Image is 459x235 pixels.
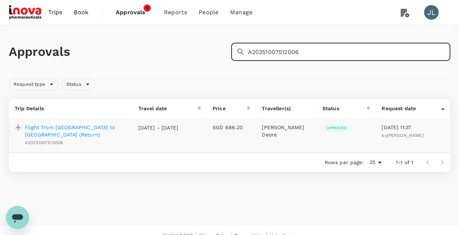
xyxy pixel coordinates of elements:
[387,133,423,138] span: [PERSON_NAME]
[25,140,63,145] span: A20251007512006
[144,4,151,12] span: 6
[248,43,451,61] input: Search by travellers, trips, or destination
[213,105,247,112] div: Price
[9,81,50,88] span: Request type
[199,8,218,17] span: People
[164,8,187,17] span: Reports
[322,105,367,112] div: Status
[62,81,86,88] span: Status
[424,5,439,20] div: JL
[382,133,423,138] span: by
[15,105,127,112] p: Trip Details
[366,157,384,167] div: 25
[116,8,152,17] span: Approvals
[62,78,95,90] div: Status
[230,8,252,17] span: Manage
[6,206,29,229] iframe: Button to launch messaging window
[138,124,179,131] p: [DATE] - [DATE]
[213,124,250,131] p: SGD 686.20
[9,78,59,90] div: Request type
[9,4,42,20] img: iNova Pharmaceuticals
[262,105,310,112] p: Traveller(s)
[382,124,444,131] p: [DATE] 11:37
[382,105,441,112] div: Request date
[74,8,88,17] span: Book
[262,124,310,138] p: [PERSON_NAME] Deore
[25,124,127,138] a: Flight from [GEOGRAPHIC_DATA] to [GEOGRAPHIC_DATA] (Return)
[396,159,413,166] p: 1–1 of 1
[48,8,62,17] span: Trips
[324,159,363,166] p: Rows per page:
[322,126,351,131] span: Approved
[138,105,198,112] div: Travel date
[9,44,228,59] h1: Approvals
